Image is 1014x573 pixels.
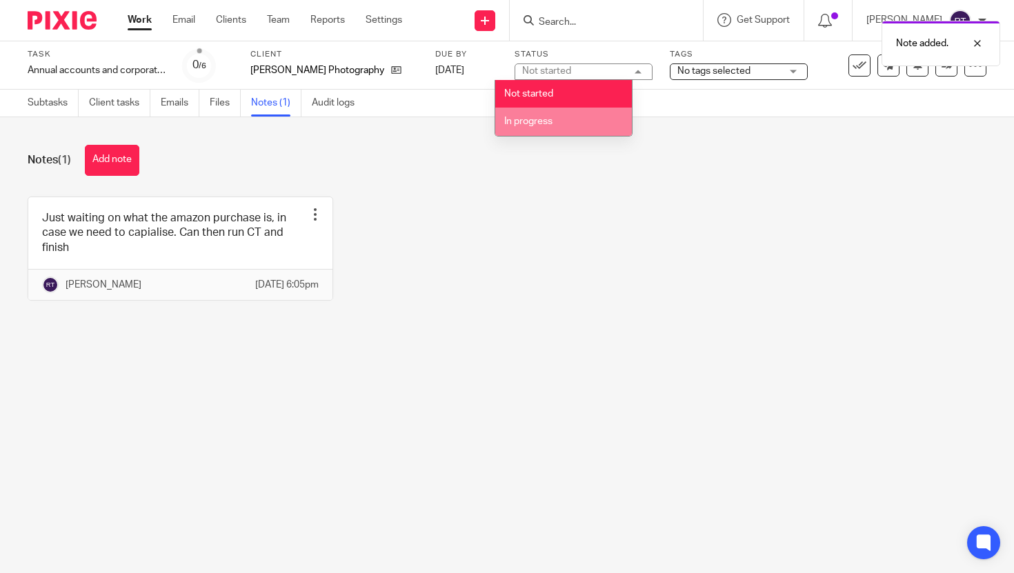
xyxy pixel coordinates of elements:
[28,63,166,77] div: Annual accounts and corporation tax return
[310,13,345,27] a: Reports
[28,90,79,117] a: Subtasks
[435,66,464,75] span: [DATE]
[251,90,301,117] a: Notes (1)
[435,49,497,60] label: Due by
[250,49,418,60] label: Client
[199,62,206,70] small: /6
[949,10,971,32] img: svg%3E
[42,277,59,293] img: svg%3E
[85,145,139,176] button: Add note
[28,153,71,168] h1: Notes
[312,90,365,117] a: Audit logs
[216,13,246,27] a: Clients
[128,13,152,27] a: Work
[677,66,750,76] span: No tags selected
[66,278,141,292] p: [PERSON_NAME]
[250,63,384,77] p: [PERSON_NAME] Photography Ltd
[522,66,571,76] div: Not started
[28,11,97,30] img: Pixie
[267,13,290,27] a: Team
[210,90,241,117] a: Files
[366,13,402,27] a: Settings
[89,90,150,117] a: Client tasks
[172,13,195,27] a: Email
[504,89,553,99] span: Not started
[28,49,166,60] label: Task
[58,154,71,165] span: (1)
[504,117,553,126] span: In progress
[192,57,206,73] div: 0
[161,90,199,117] a: Emails
[896,37,948,50] p: Note added.
[255,278,319,292] p: [DATE] 6:05pm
